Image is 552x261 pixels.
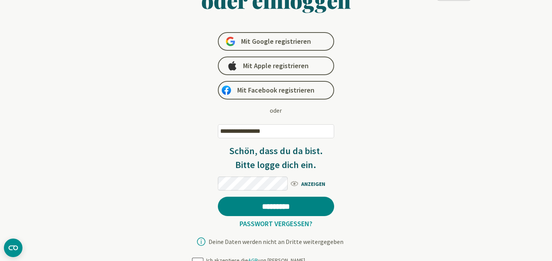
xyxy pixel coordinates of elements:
a: Passwort vergessen? [236,219,316,228]
h3: Schön, dass du da bist. Bitte logge dich ein. [218,144,334,172]
span: ANZEIGEN [290,179,334,188]
span: Mit Facebook registrieren [237,86,314,95]
div: oder [270,106,282,115]
span: Mit Google registrieren [241,37,311,46]
div: Deine Daten werden nicht an Dritte weitergegeben [209,239,343,245]
span: Mit Apple registrieren [243,61,309,70]
a: Mit Google registrieren [218,32,334,51]
a: Mit Apple registrieren [218,57,334,75]
a: Mit Facebook registrieren [218,81,334,100]
button: CMP-Widget öffnen [4,239,22,257]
